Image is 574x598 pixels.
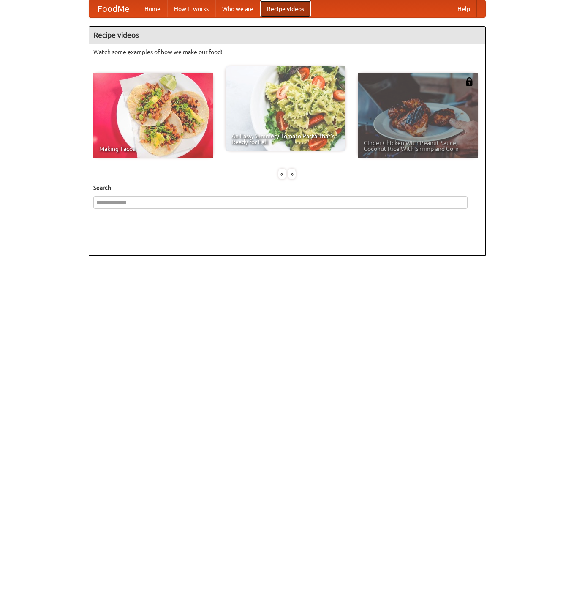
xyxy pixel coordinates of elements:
a: FoodMe [89,0,138,17]
span: Making Tacos [99,146,207,152]
div: » [288,169,296,179]
a: Home [138,0,167,17]
a: Help [451,0,477,17]
a: Making Tacos [93,73,213,158]
h4: Recipe videos [89,27,485,44]
img: 483408.png [465,77,473,86]
a: How it works [167,0,215,17]
a: An Easy, Summery Tomato Pasta That's Ready for Fall [226,66,345,151]
div: « [278,169,286,179]
span: An Easy, Summery Tomato Pasta That's Ready for Fall [231,133,340,145]
a: Who we are [215,0,260,17]
h5: Search [93,183,481,192]
a: Recipe videos [260,0,311,17]
p: Watch some examples of how we make our food! [93,48,481,56]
